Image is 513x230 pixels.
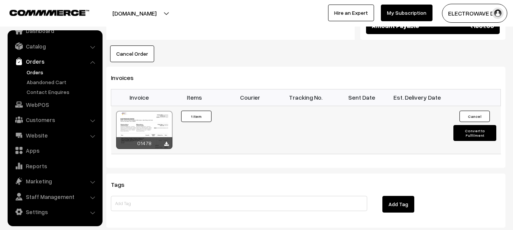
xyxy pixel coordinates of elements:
[9,39,100,53] a: Catalog
[9,144,100,157] a: Apps
[459,111,490,122] button: Cancel
[116,137,172,149] div: 01478
[25,68,100,76] a: Orders
[9,205,100,219] a: Settings
[328,5,374,21] a: Hire an Expert
[111,74,143,81] span: Invoices
[9,10,89,16] img: COMMMERCE
[492,8,504,19] img: user
[9,55,100,68] a: Orders
[381,5,432,21] a: My Subscription
[111,196,367,211] input: Add Tag
[25,88,100,96] a: Contact Enquires
[9,190,100,203] a: Staff Management
[442,4,507,23] button: ELECTROWAVE DE…
[167,89,223,106] th: Items
[9,98,100,111] a: WebPOS
[9,24,100,38] a: Dashboard
[382,196,414,213] button: Add Tag
[334,89,390,106] th: Sent Date
[9,159,100,173] a: Reports
[110,45,154,62] button: Cancel Order
[223,89,278,106] th: Courier
[9,128,100,142] a: Website
[453,125,496,141] button: Convert to Fulfilment
[278,89,334,106] th: Tracking No.
[9,174,100,188] a: Marketing
[25,78,100,86] a: Abandoned Cart
[111,181,134,188] span: Tags
[181,111,212,122] button: 1 Item
[9,113,100,127] a: Customers
[86,4,183,23] button: [DOMAIN_NAME]
[111,89,167,106] th: Invoice
[389,89,445,106] th: Est. Delivery Date
[9,8,76,17] a: COMMMERCE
